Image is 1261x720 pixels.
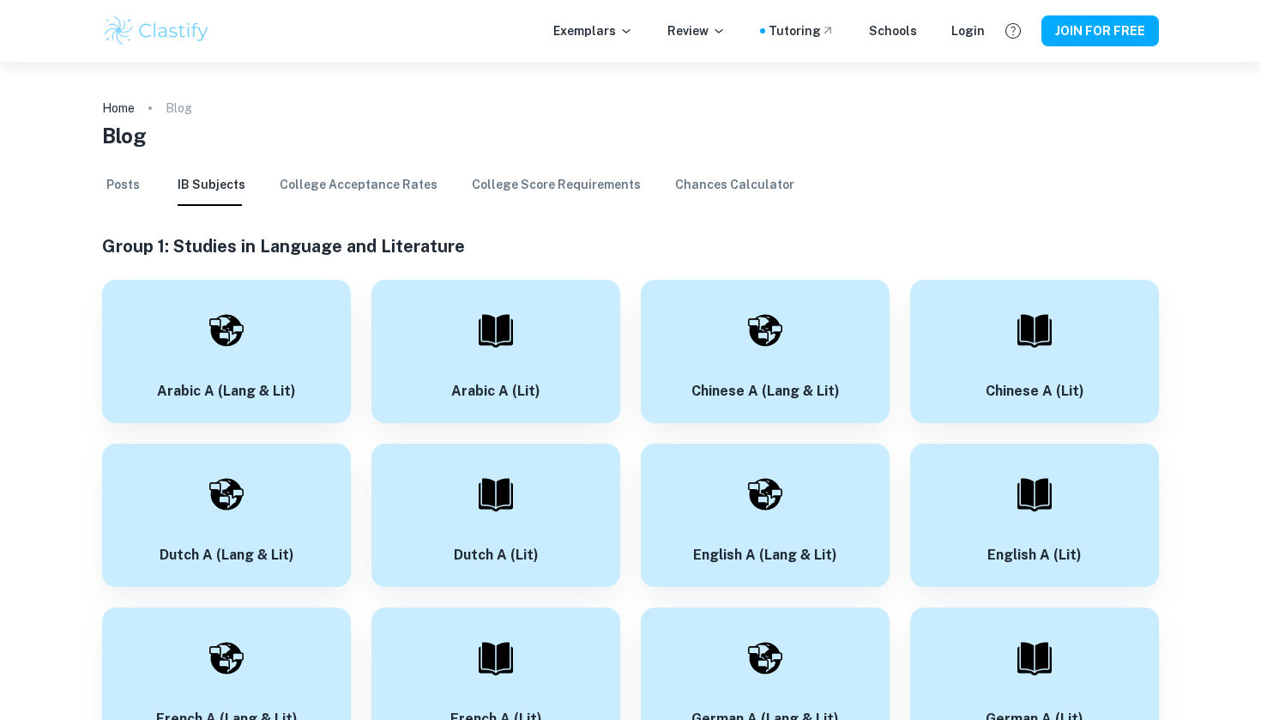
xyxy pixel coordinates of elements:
a: English A (Lang & Lit) [641,444,890,587]
h5: Group 1: Studies in Language and Literature [102,233,1159,259]
img: english-a-literature.svg [479,313,513,348]
h6: Arabic A (Lit) [451,381,540,402]
p: Blog [166,99,192,118]
p: Exemplars [553,21,633,40]
a: Posts [102,165,143,206]
h1: Blog [102,120,1159,151]
img: english-a-literature.svg [479,641,513,675]
a: Chinese A (Lang & Lit) [641,280,890,423]
a: Arabic A (Lit) [371,280,620,423]
a: Chances Calculator [675,165,794,206]
h6: Dutch A (Lit) [454,545,539,566]
img: english-a-lang-lit.svg [209,313,244,348]
img: english-a-lang-lit.svg [209,477,244,511]
a: Chinese A (Lit) [910,280,1159,423]
h6: Chinese A (Lit) [986,381,1084,402]
img: english-a-lang-lit.svg [748,477,782,511]
a: Arabic A (Lang & Lit) [102,280,351,423]
a: Dutch A (Lit) [371,444,620,587]
button: Help and Feedback [999,16,1028,45]
a: English A (Lit) [910,444,1159,587]
a: Login [951,21,985,40]
img: english-a-literature.svg [479,477,513,511]
img: Clastify logo [102,14,211,48]
a: IB Subjects [178,165,245,206]
a: College Acceptance Rates [280,165,437,206]
img: english-a-literature.svg [1017,641,1052,675]
h6: Arabic A (Lang & Lit) [157,381,296,402]
h6: Dutch A (Lang & Lit) [160,545,294,566]
img: english-a-lang-lit.svg [748,313,782,348]
img: english-a-lang-lit.svg [748,641,782,675]
p: Review [667,21,726,40]
img: english-a-literature.svg [1017,477,1052,511]
img: english-a-lang-lit.svg [209,641,244,675]
a: Dutch A (Lang & Lit) [102,444,351,587]
a: Home [102,96,135,120]
img: english-a-literature.svg [1017,313,1052,348]
h6: English A (Lit) [987,545,1082,566]
a: College Score Requirements [472,165,641,206]
h6: Chinese A (Lang & Lit) [691,381,840,402]
h6: English A (Lang & Lit) [693,545,837,566]
a: Schools [869,21,917,40]
a: Tutoring [769,21,835,40]
button: JOIN FOR FREE [1041,15,1159,46]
